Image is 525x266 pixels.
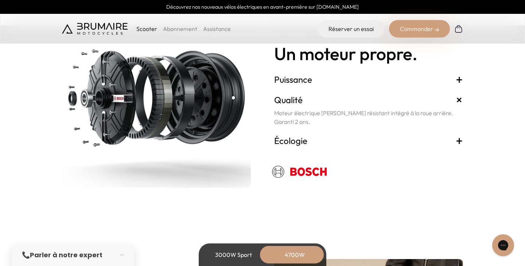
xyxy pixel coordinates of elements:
[274,109,463,126] p: Moteur électrique [PERSON_NAME] résistant intégré à la roue arrière. Garanti 2 ans.
[274,74,463,85] h3: Puissance
[453,93,466,107] span: +
[163,25,197,32] a: Abonnement
[265,246,324,263] div: 4700W
[489,232,518,259] iframe: Gorgias live chat messenger
[435,28,439,32] img: right-arrow-2.png
[203,25,231,32] a: Assistance
[389,20,450,38] div: Commander
[454,24,463,33] img: Panier
[274,135,463,146] h3: Écologie
[456,135,463,146] span: +
[265,157,335,186] img: Logo Bosch
[136,24,157,33] p: Scooter
[274,94,463,106] h3: Qualité
[318,20,385,38] a: Réserver un essai
[456,74,463,85] span: +
[274,44,463,63] h2: Un moteur propre.
[62,23,128,35] img: Brumaire Motocycles
[204,246,262,263] div: 3000W Sport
